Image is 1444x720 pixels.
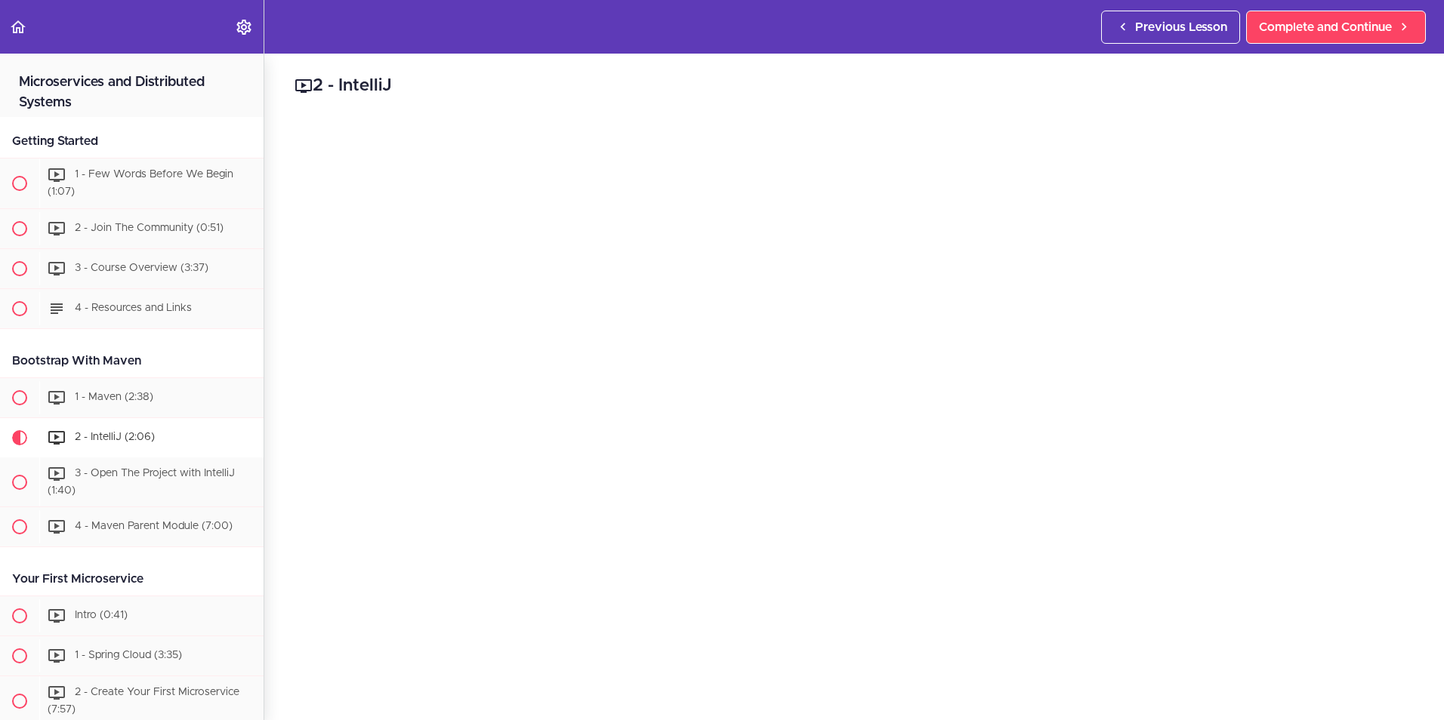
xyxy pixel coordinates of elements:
svg: Settings Menu [235,18,253,36]
span: 3 - Course Overview (3:37) [75,263,208,273]
span: Complete and Continue [1259,18,1392,36]
span: 2 - Create Your First Microservice (7:57) [48,688,239,715]
span: 1 - Maven (2:38) [75,392,153,402]
h2: 2 - IntelliJ [295,73,1414,99]
span: 2 - IntelliJ (2:06) [75,432,155,442]
span: Intro (0:41) [75,611,128,621]
span: 2 - Join The Community (0:51) [75,223,224,233]
span: 3 - Open The Project with IntelliJ (1:40) [48,468,235,496]
span: Previous Lesson [1135,18,1227,36]
span: 1 - Few Words Before We Begin (1:07) [48,169,233,197]
span: 4 - Maven Parent Module (7:00) [75,522,233,532]
a: Complete and Continue [1246,11,1426,44]
svg: Back to course curriculum [9,18,27,36]
a: Previous Lesson [1101,11,1240,44]
span: 1 - Spring Cloud (3:35) [75,651,182,661]
span: 4 - Resources and Links [75,303,192,313]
